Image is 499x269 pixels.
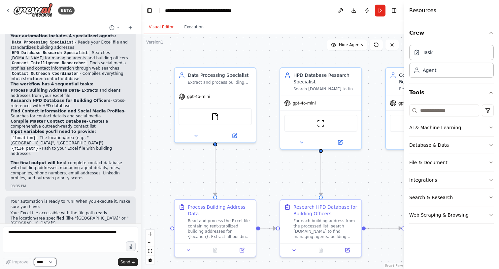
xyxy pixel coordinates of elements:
button: Hide left sidebar [145,6,154,15]
div: AI & Machine Learning [409,124,461,131]
button: Hide Agents [327,40,367,50]
strong: Your automation includes 4 specialized agents: [11,34,116,38]
li: - Searches [DOMAIN_NAME] for managing agents and building officers [11,50,130,61]
img: ScrapeWebsiteTool [317,119,325,127]
div: Data Processing SpecialistExtract and process building addresses from Excel files containing rent... [174,67,256,143]
span: Send [120,259,130,265]
span: gpt-4o-mini [398,101,421,106]
div: Database & Data [409,142,449,148]
g: Edge from a0d2fee5-589a-45c6-b286-198d52311b02 to 32ef041f-aa49-4535-a432-13f528294882 [366,225,401,232]
li: - Searches for contact details and social media [11,109,130,119]
code: {location} [11,135,37,141]
div: Crew [409,42,494,83]
button: fit view [146,247,154,255]
button: toggle interactivity [146,255,154,264]
button: Search & Research [409,189,494,206]
div: Read and process the Excel file containing rent-stabilized building addresses for {location}. Ext... [188,218,252,239]
span: gpt-4o-mini [187,94,210,99]
div: React Flow controls [146,230,154,264]
button: Execution [179,20,209,34]
button: Tools [409,83,494,102]
button: No output available [307,246,335,254]
div: BETA [58,7,75,15]
button: Crew [409,24,494,42]
li: - Reads your Excel file and standardizes building addresses [11,40,130,50]
div: Extract and process building addresses from Excel files containing rent-stabilized building data ... [188,80,252,85]
code: {file_path} [11,146,39,152]
h4: Resources [409,7,436,15]
div: Agent [423,67,436,74]
button: Hide right sidebar [389,6,399,15]
div: Research HPD Database for Building OfficersFor each building address from the processed list, sea... [280,199,362,257]
g: Edge from aeb8eba1-976e-4b93-92ee-68bfd4a88a05 to a0d2fee5-589a-45c6-b286-198d52311b02 [317,153,324,195]
button: Web Scraping & Browsing [409,206,494,224]
strong: Process Building Address Data [11,88,79,93]
div: Web Scraping & Browsing [409,212,469,218]
p: Your automation is ready to run! When you execute it, make sure you have: [11,199,130,209]
button: Start a new chat [125,24,136,32]
li: The location/area specified (like "[GEOGRAPHIC_DATA]" or "[GEOGRAPHIC_DATA]") [11,216,130,226]
button: No output available [201,246,229,254]
li: - Finds social media profiles and contact information through web searches [11,61,130,71]
button: Switch to previous chat [107,24,122,32]
g: Edge from 787c4354-3984-4fc5-abec-83541f21cca8 to a0d2fee5-589a-45c6-b286-198d52311b02 [260,225,276,232]
strong: Input variables you'll need to provide: [11,129,96,134]
p: A complete contact database with building addresses, managing agent details, roles, companies, ph... [11,161,130,181]
div: Search & Research [409,194,453,201]
div: File & Document [409,159,448,166]
button: Open in side panel [336,246,359,254]
li: Your Excel file accessible with the file path ready [11,211,130,216]
button: Database & Data [409,136,494,154]
li: - Cross-references with HPD database [11,98,130,108]
code: Data Processing Specialist [11,40,75,45]
button: Visual Editor [144,20,179,34]
div: Research managing agents and building officers on social media platforms and public directories t... [399,86,463,92]
div: HPD Database Research SpecialistSearch [DOMAIN_NAME] to find managing agents and building officer... [280,67,362,150]
button: Click to speak your automation idea [126,241,136,251]
code: Contact Intelligence Researcher [11,60,87,66]
button: Open in side panel [321,138,359,146]
img: Logo [13,3,53,18]
div: 08:35 PM [11,184,130,189]
div: For each building address from the processed list, search [DOMAIN_NAME] to find managing agents, ... [293,218,357,239]
button: zoom out [146,238,154,247]
div: Search [DOMAIN_NAME] to find managing agents and building officers for each building address, ext... [293,86,357,92]
button: Open in side panel [230,246,253,254]
div: Contact Intelligence ResearcherResearch managing agents and building officers on social media pla... [385,67,468,150]
li: - The location/area (e.g., "[GEOGRAPHIC_DATA]", "[GEOGRAPHIC_DATA]") [11,135,130,146]
div: Process Building Address Data [188,204,252,217]
g: Edge from 2137334a-609d-49e9-9d4b-de9b506e07a2 to 787c4354-3984-4fc5-abec-83541f21cca8 [212,146,218,195]
div: HPD Database Research Specialist [293,72,357,85]
button: Integrations [409,171,494,189]
strong: Find Contact Information and Social Media Profiles [11,109,124,113]
span: Hide Agents [339,42,363,47]
li: - Path to your Excel file with building addresses [11,146,130,157]
div: Process Building Address DataRead and process the Excel file containing rent-stabilized building ... [174,199,256,257]
button: zoom in [146,230,154,238]
li: - Creates a comprehensive outreach-ready contact list [11,119,130,129]
strong: The workflow has 4 sequential tasks: [11,82,93,86]
img: FileReadTool [211,113,219,121]
div: Data Processing Specialist [188,72,252,78]
div: Tools [409,102,494,229]
li: - Extracts and cleans addresses from your Excel file [11,88,130,98]
div: Version 1 [146,40,163,45]
strong: The final output will be: [11,161,64,165]
strong: Research HPD Database for Building Officers [11,98,111,103]
nav: breadcrumb [165,7,239,14]
code: HPD Database Research Specialist [11,50,89,56]
button: Improve [3,258,31,266]
code: Contact Outreach Coordinator [11,71,80,77]
div: Research HPD Database for Building Officers [293,204,357,217]
button: File & Document [409,154,494,171]
strong: Compile Master Contact Database [11,119,86,124]
div: Contact Intelligence Researcher [399,72,463,85]
span: gpt-4o-mini [293,101,316,106]
div: Task [423,49,433,56]
button: Open in side panel [216,132,253,140]
a: React Flow attribution [385,264,403,268]
span: Improve [12,259,28,265]
button: AI & Machine Learning [409,119,494,136]
button: Send [118,258,138,266]
li: - Compiles everything into a structured contact database [11,71,130,82]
